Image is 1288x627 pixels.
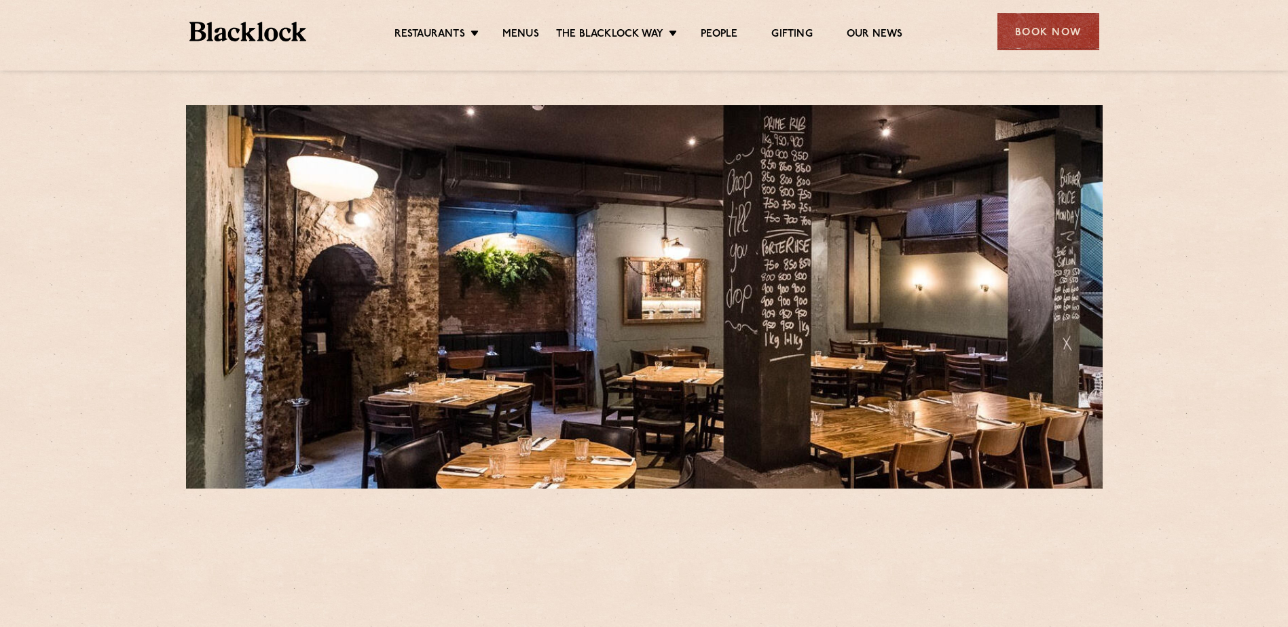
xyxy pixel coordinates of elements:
a: The Blacklock Way [556,28,663,43]
a: Menus [502,28,539,43]
a: Gifting [771,28,812,43]
a: Our News [847,28,903,43]
img: BL_Textured_Logo-footer-cropped.svg [189,22,307,41]
div: Book Now [997,13,1099,50]
a: People [701,28,737,43]
a: Restaurants [394,28,465,43]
